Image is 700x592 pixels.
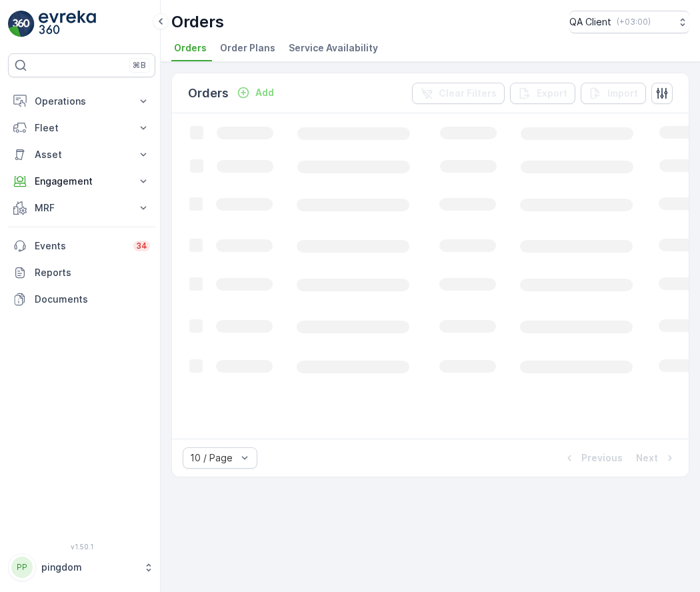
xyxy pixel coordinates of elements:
[171,11,224,33] p: Orders
[617,17,651,27] p: ( +03:00 )
[8,286,155,313] a: Documents
[35,175,129,188] p: Engagement
[188,84,229,103] p: Orders
[561,450,624,466] button: Previous
[35,201,129,215] p: MRF
[569,11,689,33] button: QA Client(+03:00)
[8,543,155,551] span: v 1.50.1
[220,41,275,55] span: Order Plans
[581,83,646,104] button: Import
[255,86,274,99] p: Add
[35,148,129,161] p: Asset
[8,11,35,37] img: logo
[537,87,567,100] p: Export
[607,87,638,100] p: Import
[35,293,150,306] p: Documents
[35,95,129,108] p: Operations
[439,87,497,100] p: Clear Filters
[8,553,155,581] button: PPpingdom
[8,233,155,259] a: Events34
[39,11,96,37] img: logo_light-DOdMpM7g.png
[41,561,137,574] p: pingdom
[35,121,129,135] p: Fleet
[8,141,155,168] button: Asset
[289,41,378,55] span: Service Availability
[35,266,150,279] p: Reports
[636,451,658,465] p: Next
[635,450,678,466] button: Next
[8,259,155,286] a: Reports
[133,60,146,71] p: ⌘B
[35,239,125,253] p: Events
[231,85,279,101] button: Add
[8,168,155,195] button: Engagement
[8,88,155,115] button: Operations
[11,557,33,578] div: PP
[412,83,505,104] button: Clear Filters
[569,15,611,29] p: QA Client
[581,451,623,465] p: Previous
[8,195,155,221] button: MRF
[8,115,155,141] button: Fleet
[136,241,147,251] p: 34
[174,41,207,55] span: Orders
[510,83,575,104] button: Export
